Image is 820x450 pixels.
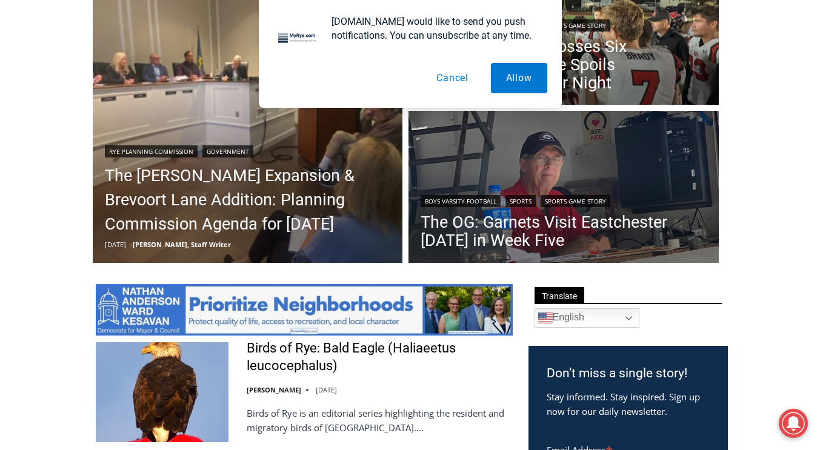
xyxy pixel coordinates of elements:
a: [PERSON_NAME], Staff Writer [133,240,231,249]
span: Intern @ [DOMAIN_NAME] [317,121,562,148]
a: Intern @ [DOMAIN_NAME] [292,117,587,151]
a: Rye Planning Commission [105,145,198,157]
div: | | [421,193,707,207]
a: Sports [505,195,536,207]
div: / [136,102,139,114]
div: [DOMAIN_NAME] would like to send you push notifications. You can unsubscribe at any time. [322,15,547,42]
a: English [535,308,639,328]
span: – [129,240,133,249]
h3: Don’t miss a single story! [547,364,710,383]
h4: [PERSON_NAME] Read Sanctuary Fall Fest: [DATE] [10,122,161,150]
span: Translate [535,287,584,303]
img: notification icon [273,15,322,63]
img: (PHOTO" Steve “The OG” Feeney in the press box at Rye High School's Nugent Stadium, 2022.) [408,111,719,266]
a: Sports Game Story [541,195,610,207]
img: en [538,311,553,325]
div: 6 [142,102,147,114]
p: Birds of Rye is an editorial series highlighting the resident and migratory birds of [GEOGRAPHIC_... [247,406,513,435]
div: 1 [127,102,133,114]
a: Read More The OG: Garnets Visit Eastchester Today in Week Five [408,111,719,266]
a: The [PERSON_NAME] Expansion & Brevoort Lane Addition: Planning Commission Agenda for [DATE] [105,164,391,236]
img: Birds of Rye: Bald Eagle (Haliaeetus leucocephalus) [96,342,228,442]
a: The OG: Garnets Visit Eastchester [DATE] in Week Five [421,213,707,250]
div: "[PERSON_NAME] and I covered the [DATE] Parade, which was a really eye opening experience as I ha... [306,1,573,117]
div: | [105,143,391,157]
p: Stay informed. Stay inspired. Sign up now for our daily newsletter. [547,389,710,419]
a: Government [202,145,253,157]
a: Birds of Rye: Bald Eagle (Haliaeetus leucocephalus) [247,340,513,374]
a: Boys Varsity Football [421,195,501,207]
a: [PERSON_NAME] [247,385,301,394]
time: [DATE] [316,385,337,394]
button: Allow [491,63,547,93]
time: [DATE] [105,240,126,249]
button: Cancel [421,63,484,93]
a: [PERSON_NAME] Read Sanctuary Fall Fest: [DATE] [1,121,181,151]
